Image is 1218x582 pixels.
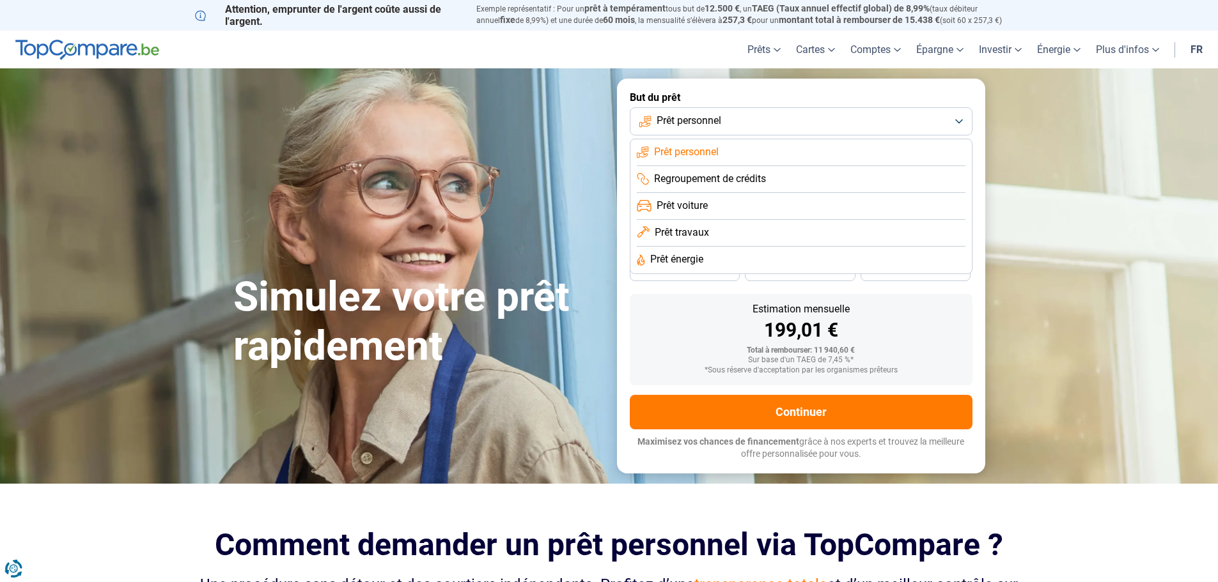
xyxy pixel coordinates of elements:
[671,268,699,275] span: 36 mois
[902,268,930,275] span: 24 mois
[788,31,843,68] a: Cartes
[971,31,1029,68] a: Investir
[843,31,909,68] a: Comptes
[786,268,814,275] span: 30 mois
[752,3,930,13] span: TAEG (Taux annuel effectif global) de 8,99%
[195,3,461,27] p: Attention, emprunter de l'argent coûte aussi de l'argent.
[650,252,703,266] span: Prêt énergie
[476,3,1024,26] p: Exemple représentatif : Pour un tous but de , un (taux débiteur annuel de 8,99%) et une durée de ...
[15,40,159,60] img: TopCompare
[630,436,972,461] p: grâce à nos experts et trouvez la meilleure offre personnalisée pour vous.
[1183,31,1210,68] a: fr
[630,107,972,135] button: Prêt personnel
[1088,31,1167,68] a: Plus d'infos
[233,273,602,371] h1: Simulez votre prêt rapidement
[637,436,799,447] span: Maximisez vos chances de financement
[909,31,971,68] a: Épargne
[640,366,962,375] div: *Sous réserve d'acceptation par les organismes prêteurs
[603,15,635,25] span: 60 mois
[655,226,709,240] span: Prêt travaux
[654,145,719,159] span: Prêt personnel
[630,91,972,103] label: But du prêt
[705,3,740,13] span: 12.500 €
[640,346,962,355] div: Total à rembourser: 11 940,60 €
[584,3,666,13] span: prêt à tempérament
[500,15,515,25] span: fixe
[640,321,962,340] div: 199,01 €
[654,172,766,186] span: Regroupement de crédits
[779,15,940,25] span: montant total à rembourser de 15.438 €
[722,15,752,25] span: 257,3 €
[657,114,721,128] span: Prêt personnel
[640,304,962,314] div: Estimation mensuelle
[740,31,788,68] a: Prêts
[1029,31,1088,68] a: Énergie
[195,527,1024,562] h2: Comment demander un prêt personnel via TopCompare ?
[640,356,962,365] div: Sur base d'un TAEG de 7,45 %*
[657,199,708,213] span: Prêt voiture
[630,395,972,429] button: Continuer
